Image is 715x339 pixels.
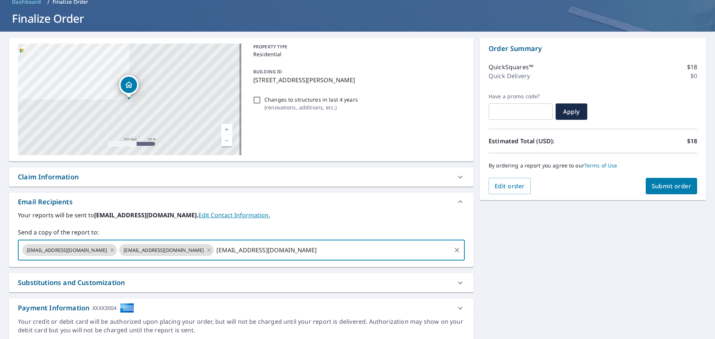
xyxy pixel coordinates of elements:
[9,167,474,186] div: Claim Information
[9,298,474,317] div: Payment InformationXXXX3004cardImage
[489,178,531,194] button: Edit order
[18,197,73,207] div: Email Recipients
[489,93,553,100] label: Have a promo code?
[22,247,111,254] span: [EMAIL_ADDRESS][DOMAIN_NAME]
[18,228,465,237] label: Send a copy of the report to:
[253,44,462,50] p: PROPERTY TYPE
[198,211,270,219] a: EditContactInfo
[22,244,117,256] div: [EMAIL_ADDRESS][DOMAIN_NAME]
[495,182,525,190] span: Edit order
[92,303,117,313] div: XXXX3004
[452,245,462,255] button: Clear
[9,273,474,292] div: Substitutions and Customization
[9,193,474,211] div: Email Recipients
[690,71,697,80] p: $0
[489,137,593,145] p: Estimated Total (USD):
[562,108,581,116] span: Apply
[94,211,198,219] b: [EMAIL_ADDRESS][DOMAIN_NAME].
[221,135,232,146] a: Current Level 17, Zoom Out
[119,247,208,254] span: [EMAIL_ADDRESS][DOMAIN_NAME]
[646,178,697,194] button: Submit order
[9,11,706,26] h1: Finalize Order
[489,63,533,71] p: QuickSquares™
[687,63,697,71] p: $18
[253,76,462,84] p: [STREET_ADDRESS][PERSON_NAME]
[652,182,692,190] span: Submit order
[119,75,139,98] div: Dropped pin, building 1, Residential property, 2909 County Road 413 Melissa, TX 75454
[253,68,282,75] p: BUILDING ID
[18,172,79,182] div: Claim Information
[253,50,462,58] p: Residential
[489,44,697,54] p: Order Summary
[18,303,134,313] div: Payment Information
[119,244,214,256] div: [EMAIL_ADDRESS][DOMAIN_NAME]
[18,211,465,220] label: Your reports will be sent to
[264,103,358,111] p: ( renovations, additions, etc. )
[687,137,697,145] p: $18
[489,162,697,169] p: By ordering a report you agree to our
[584,162,617,169] a: Terms of Use
[120,303,134,313] img: cardImage
[489,71,530,80] p: Quick Delivery
[221,124,232,135] a: Current Level 17, Zoom In
[18,278,125,288] div: Substitutions and Customization
[556,103,587,120] button: Apply
[18,317,465,335] div: Your credit or debit card will be authorized upon placing your order, but will not be charged unt...
[264,96,358,103] p: Changes to structures in last 4 years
